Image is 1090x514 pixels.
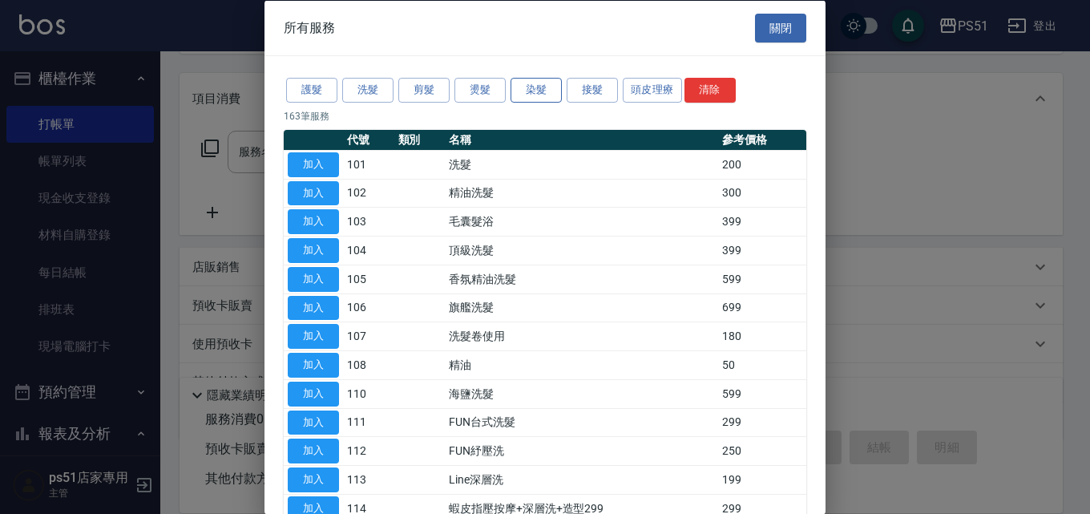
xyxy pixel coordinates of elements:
td: 107 [343,322,394,350]
td: 旗艦洗髮 [445,293,718,322]
td: 香氛精油洗髮 [445,265,718,293]
td: 113 [343,465,394,494]
td: 112 [343,436,394,465]
button: 加入 [288,381,339,406]
td: 精油 [445,350,718,379]
span: 所有服務 [284,19,335,35]
td: 108 [343,350,394,379]
td: 50 [718,350,806,379]
td: 洗髮 [445,150,718,179]
td: 頂級洗髮 [445,236,718,265]
td: 103 [343,207,394,236]
button: 關閉 [755,13,806,42]
td: 399 [718,236,806,265]
td: Line深層洗 [445,465,718,494]
td: FUN紓壓洗 [445,436,718,465]
button: 加入 [288,266,339,291]
button: 加入 [288,152,339,176]
button: 燙髮 [454,78,506,103]
button: 染髮 [511,78,562,103]
td: 102 [343,179,394,208]
button: 接髮 [567,78,618,103]
td: 300 [718,179,806,208]
button: 頭皮理療 [623,78,682,103]
button: 護髮 [286,78,337,103]
th: 名稱 [445,129,718,150]
th: 參考價格 [718,129,806,150]
td: 699 [718,293,806,322]
button: 加入 [288,209,339,234]
td: 111 [343,408,394,437]
td: 200 [718,150,806,179]
button: 清除 [684,78,736,103]
td: 180 [718,322,806,350]
button: 加入 [288,324,339,349]
td: 洗髮卷使用 [445,322,718,350]
button: 加入 [288,238,339,263]
button: 洗髮 [342,78,394,103]
td: 毛囊髮浴 [445,207,718,236]
td: 101 [343,150,394,179]
button: 加入 [288,410,339,435]
td: 110 [343,379,394,408]
button: 加入 [288,295,339,320]
td: 104 [343,236,394,265]
td: 250 [718,436,806,465]
td: FUN台式洗髮 [445,408,718,437]
td: 海鹽洗髮 [445,379,718,408]
button: 加入 [288,353,339,378]
td: 105 [343,265,394,293]
button: 剪髮 [398,78,450,103]
th: 代號 [343,129,394,150]
td: 299 [718,408,806,437]
td: 精油洗髮 [445,179,718,208]
td: 599 [718,379,806,408]
td: 599 [718,265,806,293]
button: 加入 [288,467,339,492]
td: 199 [718,465,806,494]
th: 類別 [394,129,446,150]
button: 加入 [288,439,339,463]
p: 163 筆服務 [284,108,806,123]
td: 106 [343,293,394,322]
button: 加入 [288,180,339,205]
td: 399 [718,207,806,236]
